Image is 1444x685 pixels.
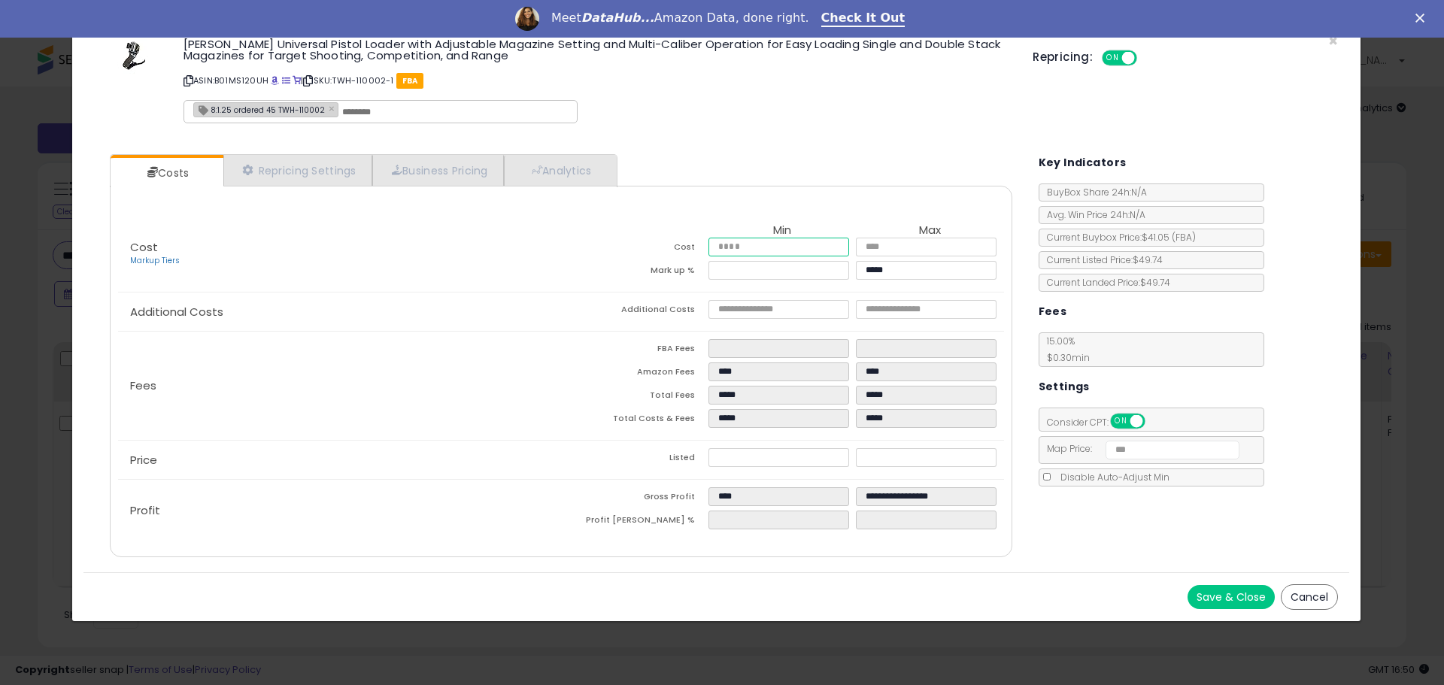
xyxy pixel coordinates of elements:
span: Consider CPT: [1039,416,1165,429]
a: × [329,102,338,115]
h5: Repricing: [1033,51,1093,63]
p: Additional Costs [118,306,561,318]
span: 15.00 % [1039,335,1090,364]
i: DataHub... [581,11,654,25]
span: FBA [396,73,424,89]
td: FBA Fees [561,339,708,362]
span: 8:1.25 ordered 45 TWH-110002 [194,103,325,116]
span: × [1328,30,1338,52]
a: All offer listings [282,74,290,86]
td: Profit [PERSON_NAME] % [561,511,708,534]
p: ASIN: B01MS120UH | SKU: TWH-110002-1 [184,68,1010,92]
a: Your listing only [293,74,301,86]
td: Amazon Fees [561,362,708,386]
button: Cancel [1281,584,1338,610]
span: Current Listed Price: $49.74 [1039,253,1163,266]
td: Cost [561,238,708,261]
span: Current Buybox Price: [1039,231,1196,244]
a: Analytics [504,155,615,186]
h5: Fees [1039,302,1067,321]
p: Profit [118,505,561,517]
a: Business Pricing [372,155,504,186]
div: Close [1415,14,1430,23]
span: ( FBA ) [1172,231,1196,244]
img: Profile image for Georgie [515,7,539,31]
span: Avg. Win Price 24h: N/A [1039,208,1145,221]
td: Gross Profit [561,487,708,511]
span: OFF [1135,52,1159,65]
span: ON [1103,52,1122,65]
span: Current Landed Price: $49.74 [1039,276,1170,289]
td: Listed [561,448,708,471]
a: Markup Tiers [130,255,180,266]
span: Disable Auto-Adjust Min [1053,471,1169,483]
span: $41.05 [1142,231,1196,244]
td: Additional Costs [561,300,708,323]
a: Costs [111,158,222,188]
span: BuyBox Share 24h: N/A [1039,186,1147,199]
a: BuyBox page [271,74,279,86]
a: Repricing Settings [223,155,372,186]
span: $0.30 min [1039,351,1090,364]
img: 41Cu8iqS47L._SL60_.jpg [111,38,156,83]
td: Mark up % [561,261,708,284]
h5: Key Indicators [1039,153,1127,172]
span: ON [1112,415,1130,428]
td: Total Fees [561,386,708,409]
th: Max [856,224,1003,238]
p: Cost [118,241,561,267]
h3: [PERSON_NAME] Universal Pistol Loader with Adjustable Magazine Setting and Multi-Caliber Operatio... [184,38,1010,61]
th: Min [708,224,856,238]
p: Fees [118,380,561,392]
div: Meet Amazon Data, done right. [551,11,809,26]
h5: Settings [1039,377,1090,396]
p: Price [118,454,561,466]
span: Map Price: [1039,442,1240,455]
button: Save & Close [1188,585,1275,609]
td: Total Costs & Fees [561,409,708,432]
span: OFF [1142,415,1166,428]
a: Check It Out [821,11,906,27]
